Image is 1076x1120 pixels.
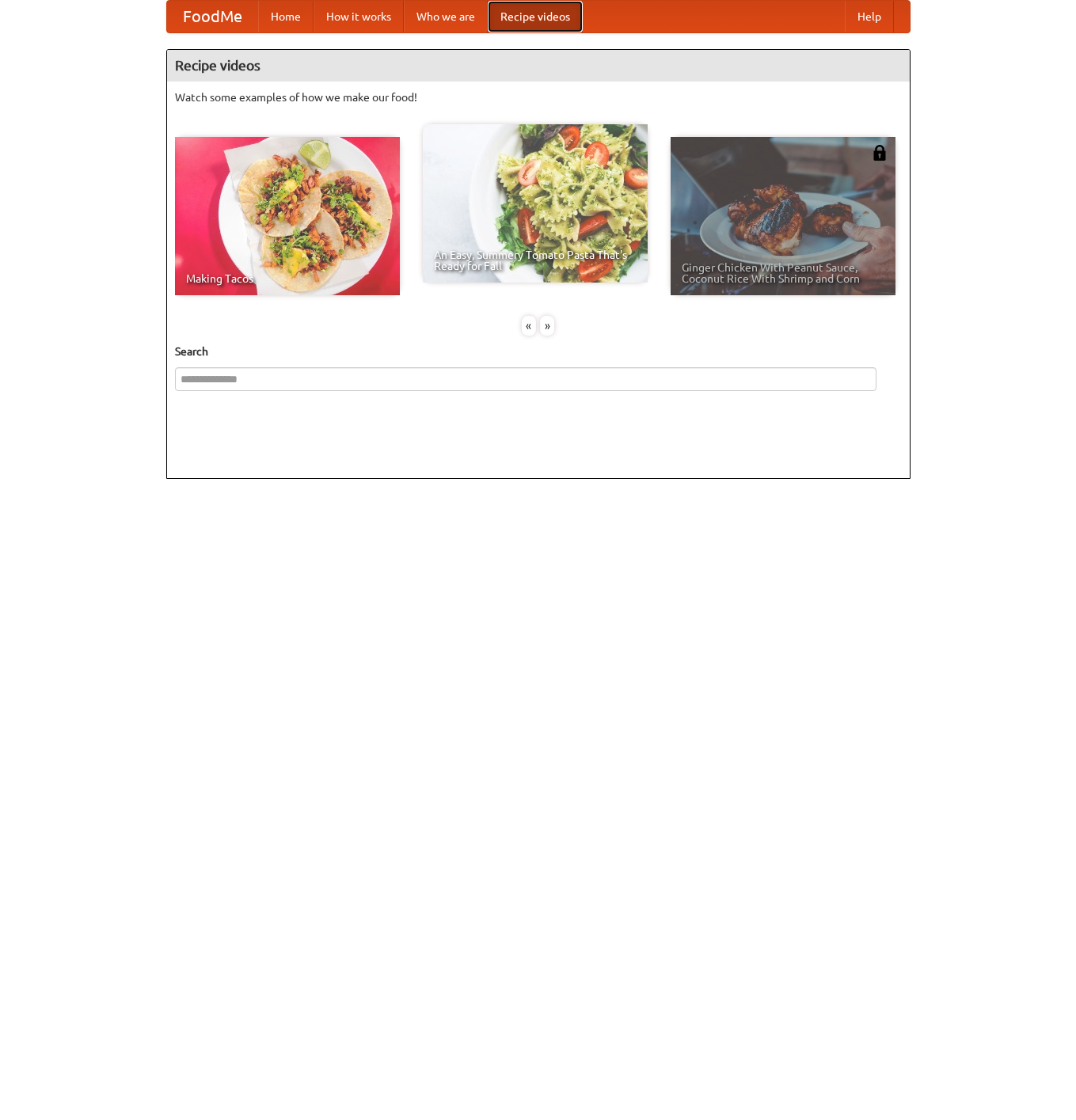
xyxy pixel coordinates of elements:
span: An Easy, Summery Tomato Pasta That's Ready for Fall [434,249,637,271]
a: Making Tacos [175,137,400,295]
h5: Search [175,344,902,359]
a: Recipe videos [488,1,583,32]
a: FoodMe [167,1,258,32]
p: Watch some examples of how we make our food! [175,89,902,105]
img: 483408.png [872,145,888,161]
a: Home [258,1,314,32]
div: « [522,316,536,336]
a: An Easy, Summery Tomato Pasta That's Ready for Fall [423,124,648,283]
a: Help [845,1,894,32]
div: » [540,316,554,336]
a: Who we are [404,1,488,32]
h4: Recipe videos [167,50,910,82]
span: Making Tacos [186,273,389,284]
a: How it works [314,1,404,32]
